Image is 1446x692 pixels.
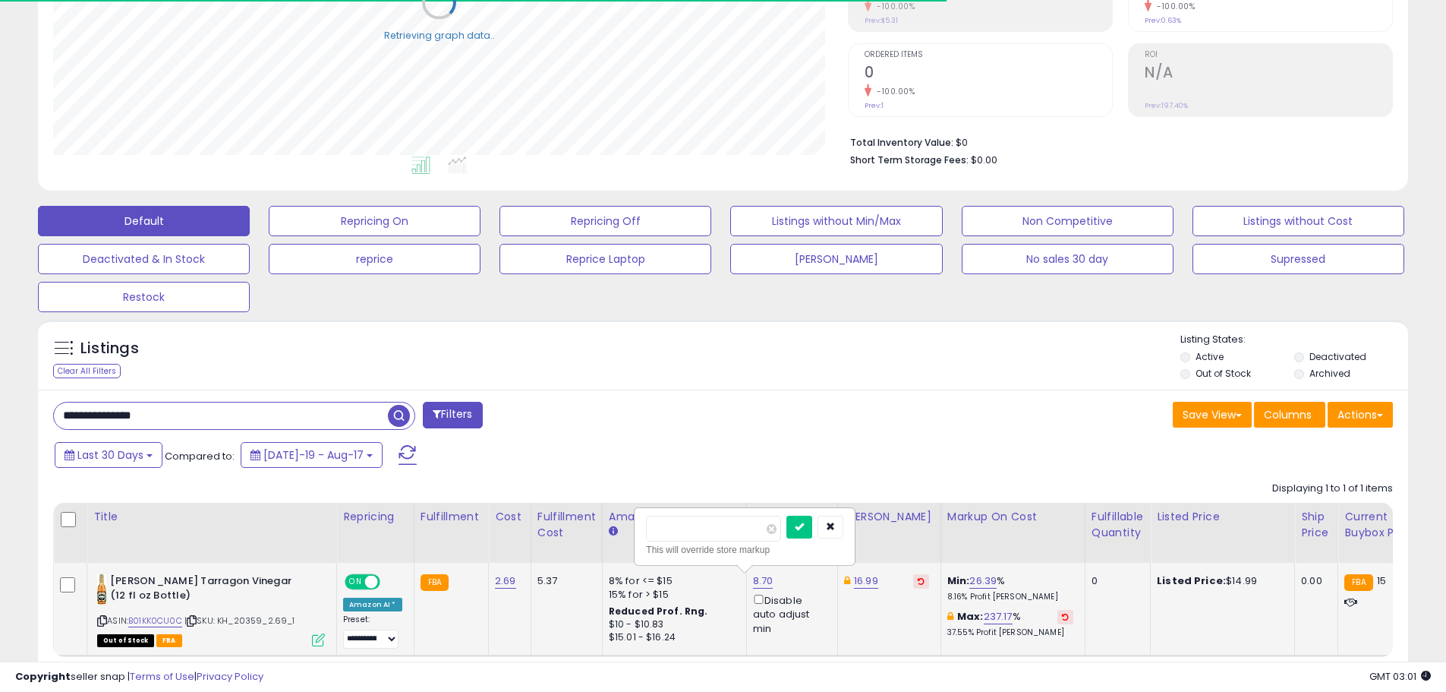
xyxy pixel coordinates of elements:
small: Amazon Fees. [609,525,618,539]
th: The percentage added to the cost of goods (COGS) that forms the calculator for Min & Max prices. [940,503,1085,563]
div: Fulfillable Quantity [1092,509,1144,541]
span: ON [346,576,365,589]
span: FBA [156,634,182,647]
div: 8% for <= $15 [609,574,735,588]
button: Columns [1254,402,1325,428]
label: Active [1196,350,1224,363]
button: Repricing On [269,206,480,236]
b: Short Term Storage Fees: [850,153,969,166]
span: All listings that are currently out of stock and unavailable for purchase on Amazon [97,634,154,647]
p: 37.55% Profit [PERSON_NAME] [947,627,1073,638]
div: seller snap | | [15,670,263,684]
h5: Listings [80,338,139,359]
a: Privacy Policy [197,669,263,684]
b: Total Inventory Value: [850,136,953,149]
div: Amazon AI * [343,598,402,611]
div: This will override store markup [646,542,843,558]
div: 5.37 [537,574,591,588]
span: | SKU: KH_20359_2.69_1 [184,615,295,627]
button: Actions [1328,402,1393,428]
b: Max: [957,609,984,624]
b: Listed Price: [1157,574,1226,588]
span: Last 30 Days [77,447,143,463]
span: Columns [1264,407,1312,422]
a: 16.99 [854,574,878,589]
button: [DATE]-19 - Aug-17 [241,442,383,468]
div: Listed Price [1157,509,1288,525]
small: Prev: 197.40% [1145,101,1188,110]
small: Prev: $5.31 [865,16,898,25]
button: Non Competitive [962,206,1173,236]
label: Archived [1309,367,1350,380]
small: -100.00% [871,86,915,97]
div: $15.01 - $16.24 [609,631,735,644]
div: % [947,574,1073,602]
div: Fulfillment [421,509,482,525]
button: Supressed [1192,244,1404,274]
b: [PERSON_NAME] Tarragon Vinegar (12 fl oz Bottle) [110,574,295,606]
b: Reduced Prof. Rng. [609,605,708,618]
div: ASIN: [97,574,325,645]
div: Disable auto adjust min [753,592,826,636]
div: Preset: [343,615,402,649]
div: Retrieving graph data.. [384,28,495,42]
span: [DATE]-19 - Aug-17 [263,447,364,463]
button: No sales 30 day [962,244,1173,274]
div: 0 [1092,574,1139,588]
span: $0.00 [971,153,997,167]
span: 2025-09-17 03:01 GMT [1369,669,1431,684]
small: FBA [421,574,449,591]
button: Deactivated & In Stock [38,244,250,274]
button: Restock [38,282,250,312]
div: Cost [495,509,525,525]
button: Repricing Off [499,206,711,236]
h2: N/A [1145,64,1392,84]
a: 2.69 [495,574,516,589]
div: 15% for > $15 [609,588,735,602]
label: Out of Stock [1196,367,1251,380]
div: 0.00 [1301,574,1326,588]
small: FBA [1344,574,1372,591]
div: Markup on Cost [947,509,1079,525]
b: Min: [947,574,970,588]
button: Save View [1173,402,1252,428]
small: Prev: 0.63% [1145,16,1181,25]
small: -100.00% [871,1,915,12]
div: Displaying 1 to 1 of 1 items [1272,482,1393,496]
p: Listing States: [1180,333,1408,347]
a: 237.17 [984,609,1013,624]
div: Amazon Fees [609,509,740,525]
h2: 0 [865,64,1112,84]
small: -100.00% [1151,1,1195,12]
p: 8.16% Profit [PERSON_NAME] [947,592,1073,602]
div: Title [93,509,330,525]
button: reprice [269,244,480,274]
label: Deactivated [1309,350,1366,363]
div: Ship Price [1301,509,1331,541]
span: ROI [1145,51,1392,59]
span: OFF [378,576,402,589]
button: Listings without Cost [1192,206,1404,236]
button: Default [38,206,250,236]
span: Ordered Items [865,51,1112,59]
div: Clear All Filters [53,364,121,378]
a: Terms of Use [130,669,194,684]
small: Prev: 1 [865,101,884,110]
span: Compared to: [165,449,235,463]
a: 26.39 [969,574,997,589]
div: % [947,610,1073,638]
a: 8.70 [753,574,773,589]
span: 15 [1377,574,1386,588]
div: [PERSON_NAME] [844,509,934,525]
button: Last 30 Days [55,442,162,468]
div: Current Buybox Price [1344,509,1422,541]
div: Repricing [343,509,408,525]
button: Filters [423,402,482,428]
strong: Copyright [15,669,71,684]
div: $14.99 [1157,574,1283,588]
button: Reprice Laptop [499,244,711,274]
button: [PERSON_NAME] [730,244,942,274]
div: $10 - $10.83 [609,618,735,631]
div: Fulfillment Cost [537,509,596,541]
a: B01KK0CU0C [128,615,182,627]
